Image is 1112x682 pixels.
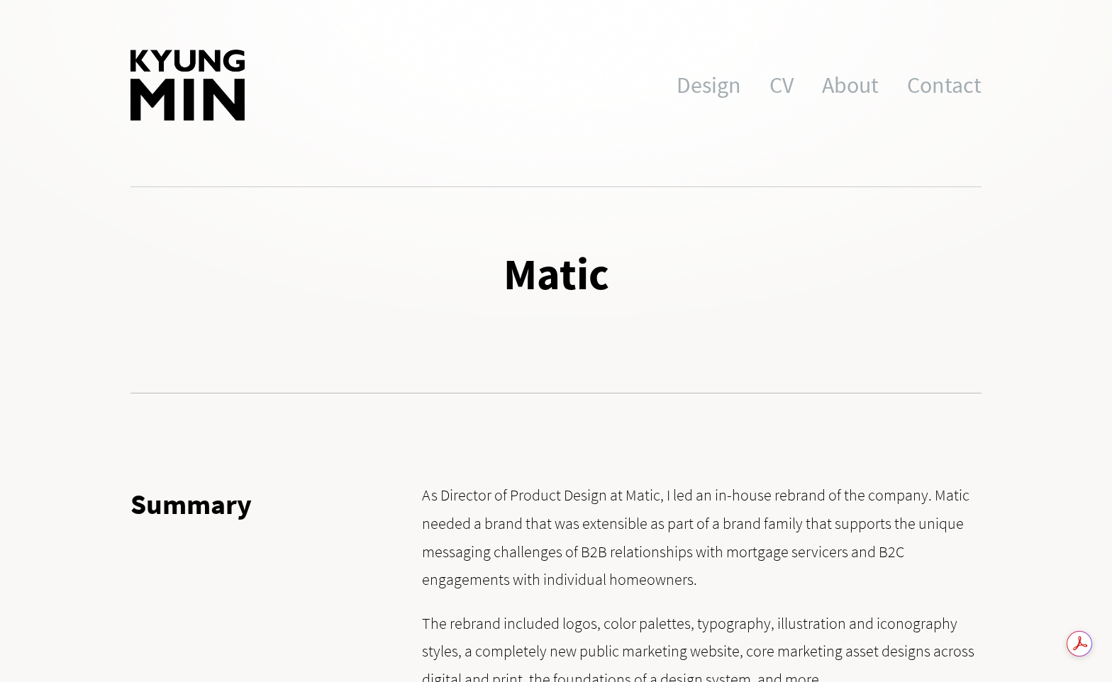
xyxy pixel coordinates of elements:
[907,50,982,121] a: Contact
[130,481,398,527] h2: Summary
[677,50,741,121] a: Design
[130,244,982,306] h1: Matic
[422,481,982,593] p: As Director of Product Design at Matic, I led an in-house rebrand of the company. Matic needed a ...
[130,50,245,121] img: Kyung Min
[769,50,794,121] a: CV
[822,50,879,121] a: About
